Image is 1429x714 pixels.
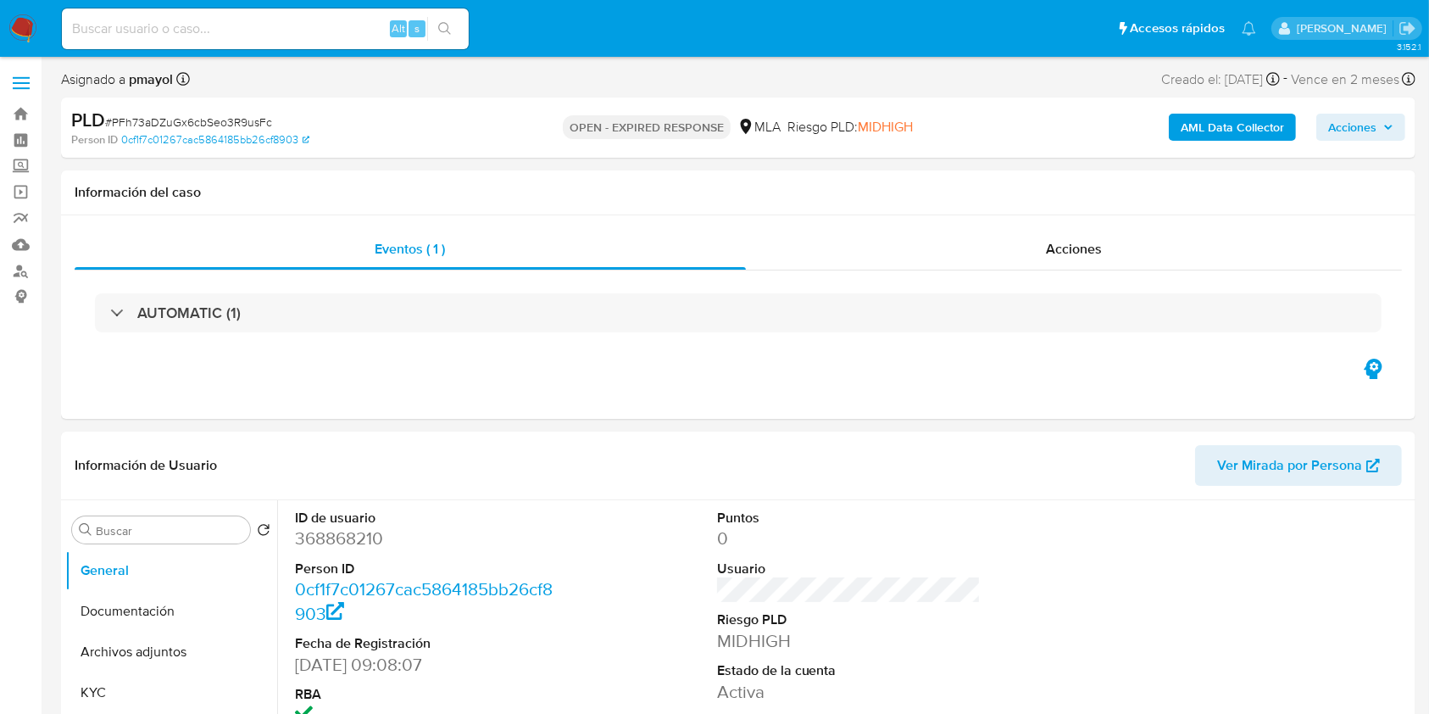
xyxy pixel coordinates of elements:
h1: Información de Usuario [75,457,217,474]
span: Eventos ( 1 ) [375,239,445,259]
b: pmayol [125,70,173,89]
button: Documentación [65,591,277,632]
span: Ver Mirada por Persona [1217,445,1362,486]
dd: 368868210 [295,527,559,550]
button: AML Data Collector [1169,114,1296,141]
a: 0cf1f7c01267cac5864185bb26cf8903 [295,577,553,625]
span: Riesgo PLD: [787,118,913,137]
button: Acciones [1316,114,1405,141]
dt: Fecha de Registración [295,634,559,653]
p: patricia.mayol@mercadolibre.com [1297,20,1393,36]
button: General [65,550,277,591]
dt: Usuario [717,560,981,578]
dt: Estado de la cuenta [717,661,981,680]
div: MLA [737,118,781,137]
span: - [1283,68,1287,91]
a: 0cf1f7c01267cac5864185bb26cf8903 [121,132,309,148]
a: Salir [1398,20,1416,37]
div: Creado el: [DATE] [1161,68,1280,91]
a: Notificaciones [1242,21,1256,36]
b: AML Data Collector [1181,114,1284,141]
span: Vence en 2 meses [1291,70,1399,89]
span: # PFh73aDZuGx6cbSeo3R9usFc [105,114,272,131]
button: search-icon [427,17,462,41]
p: OPEN - EXPIRED RESPONSE [563,115,731,139]
span: Acciones [1328,114,1376,141]
dt: RBA [295,685,559,704]
h1: Información del caso [75,184,1402,201]
span: MIDHIGH [858,117,913,137]
button: KYC [65,672,277,713]
input: Buscar [96,523,243,538]
div: AUTOMATIC (1) [95,293,1382,332]
dd: Activa [717,680,981,704]
span: Acciones [1046,239,1102,259]
dd: MIDHIGH [717,629,981,653]
button: Volver al orden por defecto [257,523,270,542]
span: s [414,20,420,36]
span: Asignado a [61,70,173,89]
dt: Riesgo PLD [717,611,981,629]
button: Buscar [79,523,92,537]
b: PLD [71,106,105,133]
dt: Puntos [717,509,981,527]
input: Buscar usuario o caso... [62,18,469,40]
dd: 0 [717,527,981,550]
h3: AUTOMATIC (1) [137,304,241,322]
dt: Person ID [295,560,559,578]
dd: [DATE] 09:08:07 [295,653,559,677]
button: Archivos adjuntos [65,632,277,672]
dt: ID de usuario [295,509,559,527]
span: Accesos rápidos [1130,20,1225,37]
b: Person ID [71,132,118,148]
button: Ver Mirada por Persona [1195,445,1402,486]
span: Alt [392,20,405,36]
